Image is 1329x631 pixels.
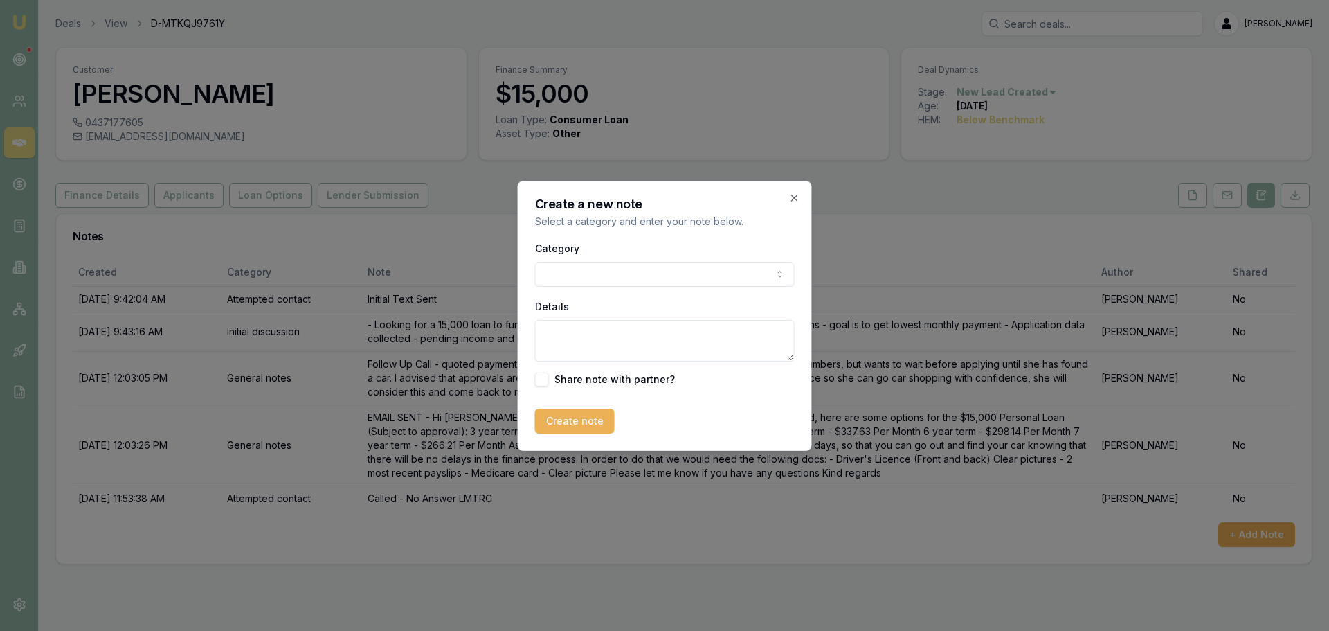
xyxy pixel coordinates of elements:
[535,301,569,312] label: Details
[535,242,579,254] label: Category
[535,198,795,211] h2: Create a new note
[535,409,615,434] button: Create note
[554,375,675,384] label: Share note with partner?
[535,215,795,229] p: Select a category and enter your note below.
